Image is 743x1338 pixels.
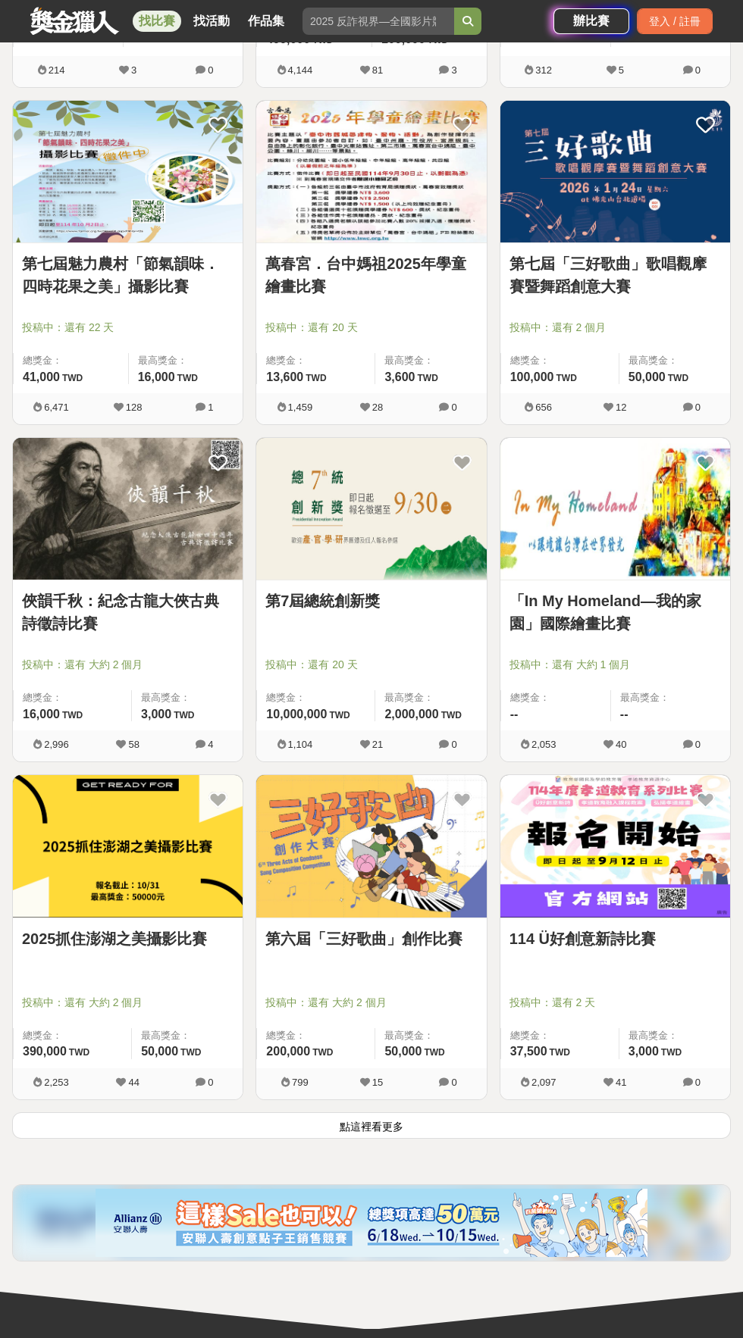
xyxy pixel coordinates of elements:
a: 第六屆「三好歌曲」創作比賽 [265,927,477,950]
span: 投稿中：還有 大約 2 個月 [265,995,477,1011]
span: 投稿中：還有 20 天 [265,320,477,336]
span: 總獎金： [266,353,365,368]
a: Cover Image [500,101,730,243]
a: Cover Image [256,775,486,918]
span: 投稿中：還有 大約 2 個月 [22,657,234,673]
span: 312 [535,64,552,76]
span: 200,000 [266,1045,310,1058]
span: 41 [616,1077,626,1088]
span: 3,600 [384,370,415,383]
img: Cover Image [500,775,730,917]
span: TWD [177,373,198,383]
span: 投稿中：還有 2 個月 [509,320,721,336]
a: Cover Image [13,101,243,243]
span: 41,000 [23,370,60,383]
span: 2,097 [531,1077,556,1088]
span: TWD [174,710,194,721]
span: TWD [180,1047,201,1058]
span: 總獎金： [266,690,365,705]
a: 第七屆「三好歌曲」歌唱觀摩賽暨舞蹈創意大賽 [509,252,721,298]
span: 0 [208,1077,213,1088]
span: 總獎金： [266,1028,365,1043]
a: 第七屆魅力農村「節氣韻味．四時花果之美」攝影比賽 [22,252,234,298]
span: 0 [695,402,701,413]
span: 最高獎金： [138,353,234,368]
span: 投稿中：還有 20 天 [265,657,477,673]
span: 16,000 [23,708,60,721]
span: 最高獎金： [141,1028,234,1043]
span: TWD [661,1047,682,1058]
span: 1 [208,402,213,413]
span: 81 [372,64,383,76]
span: 100,000 [510,370,554,383]
div: 登入 / 註冊 [637,8,713,34]
span: TWD [306,373,326,383]
img: Cover Image [256,438,486,580]
a: 114 Ü好創意新詩比賽 [509,927,721,950]
span: 投稿中：還有 大約 1 個月 [509,657,721,673]
a: 找活動 [187,11,236,32]
span: 最高獎金： [620,690,721,705]
span: -- [620,708,629,721]
span: 5 [619,64,624,76]
a: 俠韻千秋：紀念古龍大俠古典詩徵詩比賽 [22,589,234,635]
span: 投稿中：還有 大約 2 個月 [22,995,234,1011]
span: 2,000,000 [384,708,438,721]
span: 2,053 [531,739,556,750]
span: 總獎金： [23,353,119,368]
img: dcc59076-91c0-4acb-9c6b-a1d413182f46.png [96,1189,647,1257]
span: 2,253 [44,1077,69,1088]
span: 最高獎金： [629,1028,721,1043]
span: TWD [550,1047,570,1058]
span: 10,000,000 [266,708,327,721]
span: 44 [128,1077,139,1088]
span: -- [510,708,519,721]
span: 3,000 [629,1045,659,1058]
span: TWD [668,373,688,383]
span: 1,459 [288,402,313,413]
span: 總獎金： [510,690,601,705]
span: TWD [417,373,437,383]
span: TWD [69,1047,89,1058]
span: 3 [131,64,136,76]
span: 58 [128,739,139,750]
a: 作品集 [242,11,290,32]
span: 0 [451,402,456,413]
input: 2025 反詐視界—全國影片競賽 [303,8,454,35]
span: 390,000 [23,1045,67,1058]
img: Cover Image [13,775,243,917]
a: 2025抓住澎湖之美攝影比賽 [22,927,234,950]
span: TWD [62,373,83,383]
span: TWD [424,1047,444,1058]
span: 總獎金： [23,690,122,705]
span: 4,144 [288,64,313,76]
span: 3 [451,64,456,76]
a: 找比賽 [133,11,181,32]
span: 128 [126,402,143,413]
img: Cover Image [500,438,730,580]
a: 萬春宮．台中媽祖2025年學童繪畫比賽 [265,252,477,298]
a: 辦比賽 [553,8,629,34]
span: 4 [208,739,213,750]
span: 28 [372,402,383,413]
button: 點這裡看更多 [12,1112,731,1139]
span: 最高獎金： [141,690,234,705]
span: 0 [695,64,701,76]
span: 37,500 [510,1045,547,1058]
a: Cover Image [13,775,243,918]
span: TWD [62,710,83,721]
a: Cover Image [13,438,243,580]
span: 40 [616,739,626,750]
span: 50,000 [141,1045,178,1058]
a: Cover Image [500,775,730,918]
span: 0 [451,1077,456,1088]
span: 最高獎金： [384,353,477,368]
span: 總獎金： [510,1028,610,1043]
span: 13,600 [266,370,303,383]
span: 總獎金： [510,353,610,368]
span: 12 [616,402,626,413]
span: 799 [292,1077,309,1088]
span: 投稿中：還有 2 天 [509,995,721,1011]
